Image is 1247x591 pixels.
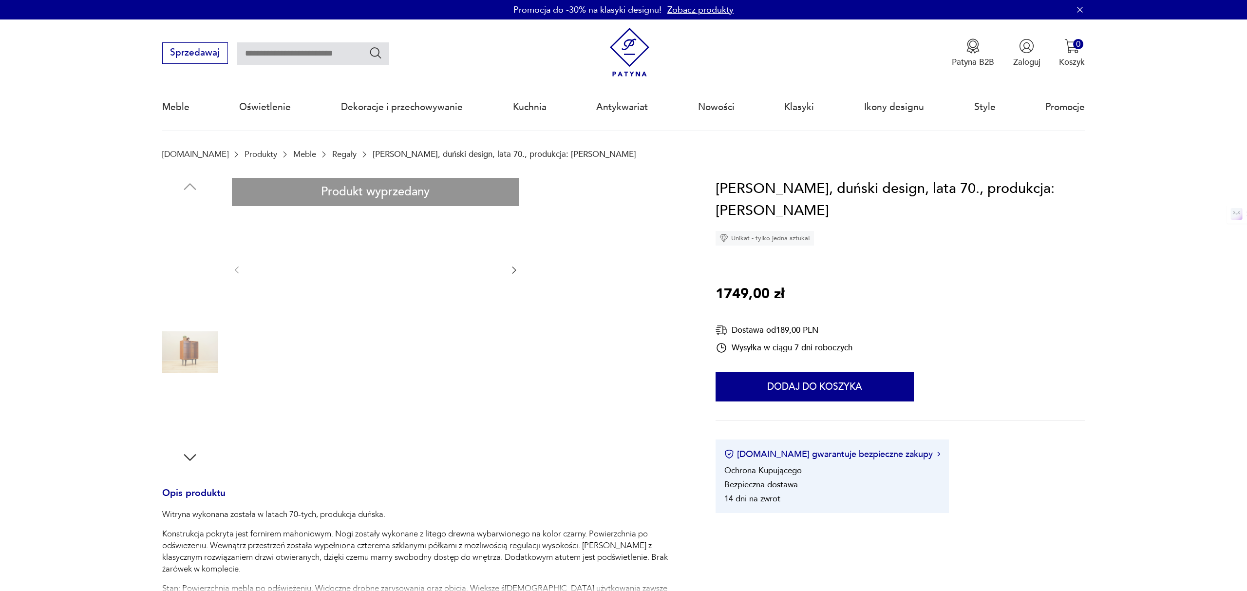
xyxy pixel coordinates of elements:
img: Ikona diamentu [719,234,728,243]
img: Ikona dostawy [716,324,727,336]
div: Wysyłka w ciągu 7 dni roboczych [716,342,852,354]
button: Sprzedawaj [162,42,228,64]
img: Ikonka użytkownika [1019,38,1034,54]
a: Klasyki [784,85,814,130]
li: Ochrona Kupującego [724,465,802,476]
div: 0 [1073,39,1083,49]
a: Promocje [1045,85,1085,130]
p: 1749,00 zł [716,283,784,305]
a: Ikony designu [864,85,924,130]
h3: Opis produktu [162,490,688,509]
a: Nowości [698,85,735,130]
li: Bezpieczna dostawa [724,479,798,490]
p: Witryna wykonana została w latach 70-tych, produkcja duńska. [162,509,688,520]
a: Ikona medaluPatyna B2B [952,38,994,68]
img: Zdjęcie produktu Witryna mahoniowa, duński design, lata 70., produkcja: Dania [162,386,218,442]
div: Unikat - tylko jedna sztuka! [716,231,814,246]
button: 0Koszyk [1059,38,1085,68]
button: Zaloguj [1013,38,1040,68]
p: Promocja do -30% na klasyki designu! [513,4,661,16]
p: Zaloguj [1013,57,1040,68]
img: Patyna - sklep z meblami i dekoracjami vintage [605,28,654,77]
a: Produkty [245,150,277,159]
img: Zdjęcie produktu Witryna mahoniowa, duński design, lata 70., produkcja: Dania [162,262,218,318]
img: Ikona certyfikatu [724,449,734,459]
div: Produkt wyprzedany [232,178,519,207]
img: Ikona koszyka [1064,38,1079,54]
img: Zdjęcie produktu Witryna mahoniowa, duński design, lata 70., produkcja: Dania [253,178,497,361]
p: Patyna B2B [952,57,994,68]
a: Sprzedawaj [162,50,228,57]
button: Dodaj do koszyka [716,372,914,401]
li: 14 dni na zwrot [724,493,780,504]
a: Antykwariat [596,85,648,130]
a: Dekoracje i przechowywanie [341,85,463,130]
p: Konstrukcja pokryta jest fornirem mahoniowym. Nogi zostały wykonane z litego drewna wybarwionego ... [162,528,688,575]
a: Regały [332,150,357,159]
img: Zdjęcie produktu Witryna mahoniowa, duński design, lata 70., produkcja: Dania [162,200,218,256]
a: Style [974,85,996,130]
a: Meble [162,85,189,130]
button: [DOMAIN_NAME] gwarantuje bezpieczne zakupy [724,448,940,460]
button: Szukaj [369,46,383,60]
a: Kuchnia [513,85,547,130]
a: [DOMAIN_NAME] [162,150,228,159]
button: Patyna B2B [952,38,994,68]
h1: [PERSON_NAME], duński design, lata 70., produkcja: [PERSON_NAME] [716,178,1085,222]
img: Ikona medalu [965,38,981,54]
p: [PERSON_NAME], duński design, lata 70., produkcja: [PERSON_NAME] [373,150,636,159]
a: Oświetlenie [239,85,291,130]
a: Meble [293,150,316,159]
img: Ikona strzałki w prawo [937,452,940,457]
img: Zdjęcie produktu Witryna mahoniowa, duński design, lata 70., produkcja: Dania [162,324,218,380]
a: Zobacz produkty [667,4,734,16]
p: Koszyk [1059,57,1085,68]
div: Dostawa od 189,00 PLN [716,324,852,336]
